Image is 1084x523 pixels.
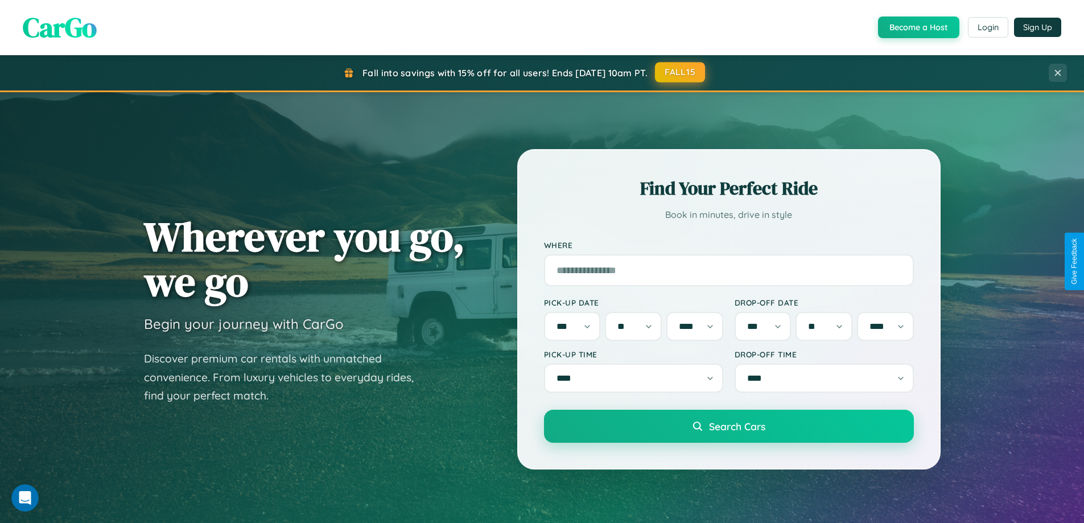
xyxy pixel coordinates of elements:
h3: Begin your journey with CarGo [144,315,344,332]
p: Discover premium car rentals with unmatched convenience. From luxury vehicles to everyday rides, ... [144,349,428,405]
h1: Wherever you go, we go [144,214,465,304]
iframe: Intercom live chat [11,484,39,512]
label: Drop-off Date [735,298,914,307]
button: Search Cars [544,410,914,443]
button: Become a Host [878,17,959,38]
div: Give Feedback [1070,238,1078,285]
p: Book in minutes, drive in style [544,207,914,223]
span: CarGo [23,9,97,46]
button: Login [968,17,1008,38]
span: Fall into savings with 15% off for all users! Ends [DATE] 10am PT. [362,67,648,79]
h2: Find Your Perfect Ride [544,176,914,201]
button: Sign Up [1014,18,1061,37]
label: Pick-up Time [544,349,723,359]
span: Search Cars [709,420,765,433]
button: FALL15 [655,62,705,83]
label: Where [544,240,914,250]
label: Pick-up Date [544,298,723,307]
label: Drop-off Time [735,349,914,359]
